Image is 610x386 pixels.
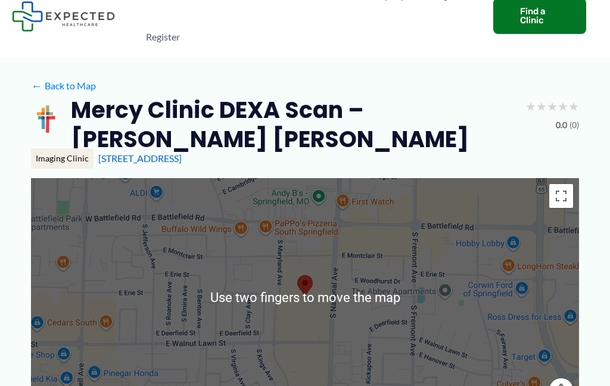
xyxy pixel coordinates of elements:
[536,96,547,118] span: ★
[558,96,568,118] span: ★
[146,17,180,58] span: Register
[556,118,567,133] span: 0.0
[525,96,536,118] span: ★
[31,80,42,92] span: ←
[549,185,573,208] button: Toggle fullscreen view
[569,118,579,133] span: (0)
[31,77,96,95] a: ←Back to Map
[547,96,558,118] span: ★
[568,96,579,118] span: ★
[136,17,189,58] a: Register
[31,149,94,169] div: Imaging Clinic
[98,153,182,164] a: [STREET_ADDRESS]
[71,96,516,155] h2: Mercy Clinic DEXA Scan – [PERSON_NAME] [PERSON_NAME]
[12,2,115,32] img: Expected Healthcare Logo - side, dark font, small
